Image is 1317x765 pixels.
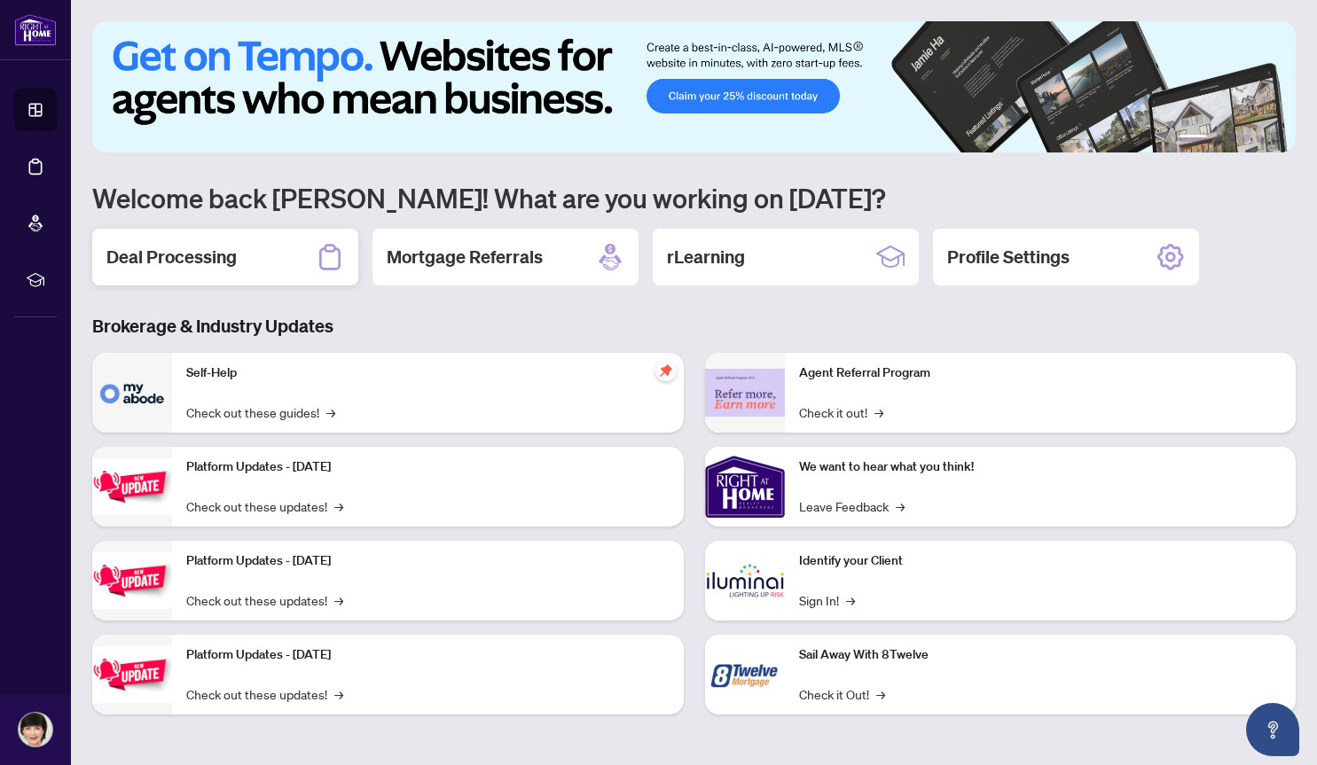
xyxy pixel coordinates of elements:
a: Check out these guides!→ [186,402,335,422]
h2: Deal Processing [106,245,237,269]
button: 3 [1228,135,1235,142]
span: → [874,402,883,422]
button: 2 [1214,135,1221,142]
span: → [846,590,855,610]
span: → [334,496,343,516]
button: 6 [1271,135,1278,142]
span: → [326,402,335,422]
h2: Mortgage Referrals [387,245,543,269]
a: Check out these updates!→ [186,684,343,704]
img: Platform Updates - July 8, 2025 [92,552,172,608]
img: Platform Updates - July 21, 2025 [92,458,172,514]
img: We want to hear what you think! [705,447,785,527]
a: Check it out!→ [799,402,883,422]
img: Platform Updates - June 23, 2025 [92,646,172,702]
img: Profile Icon [19,713,52,746]
span: → [334,590,343,610]
button: 4 [1243,135,1250,142]
button: Open asap [1246,703,1299,756]
span: → [896,496,905,516]
button: 5 [1257,135,1264,142]
p: Platform Updates - [DATE] [186,645,670,665]
img: Identify your Client [705,541,785,621]
span: → [334,684,343,704]
p: Platform Updates - [DATE] [186,551,670,571]
p: We want to hear what you think! [799,457,1282,477]
p: Agent Referral Program [799,363,1282,383]
a: Leave Feedback→ [799,496,905,516]
p: Sail Away With 8Twelve [799,645,1282,665]
img: Slide 0 [92,21,1296,152]
img: Agent Referral Program [705,369,785,418]
h1: Welcome back [PERSON_NAME]! What are you working on [DATE]? [92,181,1296,215]
p: Self-Help [186,363,670,383]
h3: Brokerage & Industry Updates [92,314,1296,339]
span: pushpin [655,360,677,381]
p: Identify your Client [799,551,1282,571]
span: → [876,684,885,704]
a: Check it Out!→ [799,684,885,704]
h2: Profile Settings [947,245,1070,269]
button: 1 [1179,135,1207,142]
p: Platform Updates - [DATE] [186,457,670,477]
h2: rLearning [667,245,745,269]
img: logo [14,13,57,46]
img: Sail Away With 8Twelve [705,635,785,714]
a: Check out these updates!→ [186,590,343,610]
a: Sign In!→ [799,590,855,610]
img: Self-Help [92,353,172,433]
a: Check out these updates!→ [186,496,343,516]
